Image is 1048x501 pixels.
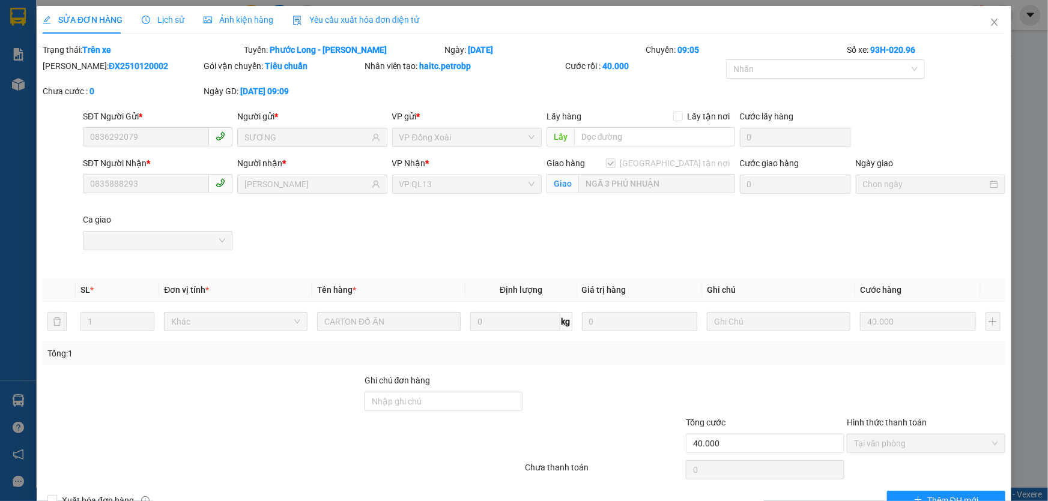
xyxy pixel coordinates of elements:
[216,178,225,188] span: phone
[43,15,123,25] span: SỬA ĐƠN HÀNG
[990,17,999,27] span: close
[683,110,735,123] span: Lấy tận nơi
[372,180,380,188] span: user
[204,16,212,24] span: picture
[870,45,915,55] b: 93H-020.96
[524,461,685,482] div: Chưa thanh toán
[47,312,67,331] button: delete
[292,15,419,25] span: Yêu cầu xuất hóa đơn điện tử
[392,158,426,168] span: VP Nhận
[372,133,380,142] span: user
[292,16,302,25] img: icon
[578,174,735,193] input: Giao tận nơi
[856,158,894,168] label: Ngày giao
[602,61,629,71] b: 40.000
[41,43,243,56] div: Trạng thái:
[142,15,184,25] span: Lịch sử
[399,175,535,193] span: VP QL13
[863,178,987,191] input: Ngày giao
[270,45,387,55] b: Phước Long - [PERSON_NAME]
[740,128,851,147] input: Cước lấy hàng
[83,157,232,170] div: SĐT Người Nhận
[560,312,572,331] span: kg
[547,158,585,168] span: Giao hàng
[574,127,735,146] input: Dọc đường
[204,59,362,73] div: Gói vận chuyển:
[142,16,150,24] span: clock-circle
[43,59,201,73] div: [PERSON_NAME]:
[204,85,362,98] div: Ngày GD:
[986,312,1001,331] button: plus
[420,61,471,71] b: haitc.petrobp
[244,131,369,144] input: Tên người gửi
[43,85,201,98] div: Chưa cước :
[244,178,369,191] input: Tên người nhận
[444,43,645,56] div: Ngày:
[80,285,90,295] span: SL
[582,312,698,331] input: 0
[83,215,111,224] label: Ca giao
[547,127,574,146] span: Lấy
[237,157,387,170] div: Người nhận
[854,434,998,452] span: Tại văn phòng
[500,285,542,295] span: Định lượng
[468,45,494,55] b: [DATE]
[399,128,535,146] span: VP Đồng Xoài
[237,110,387,123] div: Người gửi
[547,112,581,121] span: Lấy hàng
[547,174,578,193] span: Giao
[702,278,855,302] th: Ghi chú
[740,112,794,121] label: Cước lấy hàng
[43,16,51,24] span: edit
[644,43,846,56] div: Chuyến:
[216,131,225,141] span: phone
[582,285,626,295] span: Giá trị hàng
[164,285,209,295] span: Đơn vị tính
[109,61,168,71] b: ĐX2510120002
[317,285,356,295] span: Tên hàng
[740,158,799,168] label: Cước giao hàng
[707,312,850,331] input: Ghi Chú
[83,110,232,123] div: SĐT Người Gửi
[365,376,431,385] label: Ghi chú đơn hàng
[265,61,307,71] b: Tiêu chuẩn
[616,157,735,170] span: [GEOGRAPHIC_DATA] tận nơi
[392,110,542,123] div: VP gửi
[365,392,523,411] input: Ghi chú đơn hàng
[89,86,94,96] b: 0
[365,59,563,73] div: Nhân viên tạo:
[847,418,927,427] label: Hình thức thanh toán
[243,43,444,56] div: Tuyến:
[82,45,111,55] b: Trên xe
[317,312,461,331] input: VD: Bàn, Ghế
[740,175,851,194] input: Cước giao hàng
[860,285,901,295] span: Cước hàng
[565,59,724,73] div: Cước rồi :
[686,418,725,427] span: Tổng cước
[860,312,976,331] input: 0
[171,313,300,331] span: Khác
[677,45,699,55] b: 09:05
[846,43,1007,56] div: Số xe:
[47,347,405,360] div: Tổng: 1
[204,15,273,25] span: Ảnh kiện hàng
[978,6,1011,40] button: Close
[240,86,289,96] b: [DATE] 09:09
